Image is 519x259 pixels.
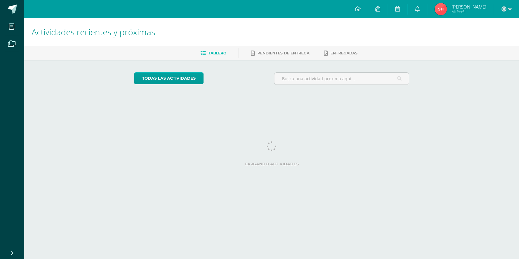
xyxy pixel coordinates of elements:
a: Tablero [200,48,226,58]
span: Actividades recientes y próximas [32,26,155,38]
span: Pendientes de entrega [257,51,309,55]
a: Entregadas [324,48,357,58]
a: Pendientes de entrega [251,48,309,58]
span: Tablero [208,51,226,55]
label: Cargando actividades [134,162,409,166]
img: 85eae72d3e941af0bf7a8e347557fbb8.png [435,3,447,15]
span: Entregadas [330,51,357,55]
a: todas las Actividades [134,72,204,84]
input: Busca una actividad próxima aquí... [274,73,409,85]
span: [PERSON_NAME] [451,4,486,10]
span: Mi Perfil [451,9,486,14]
